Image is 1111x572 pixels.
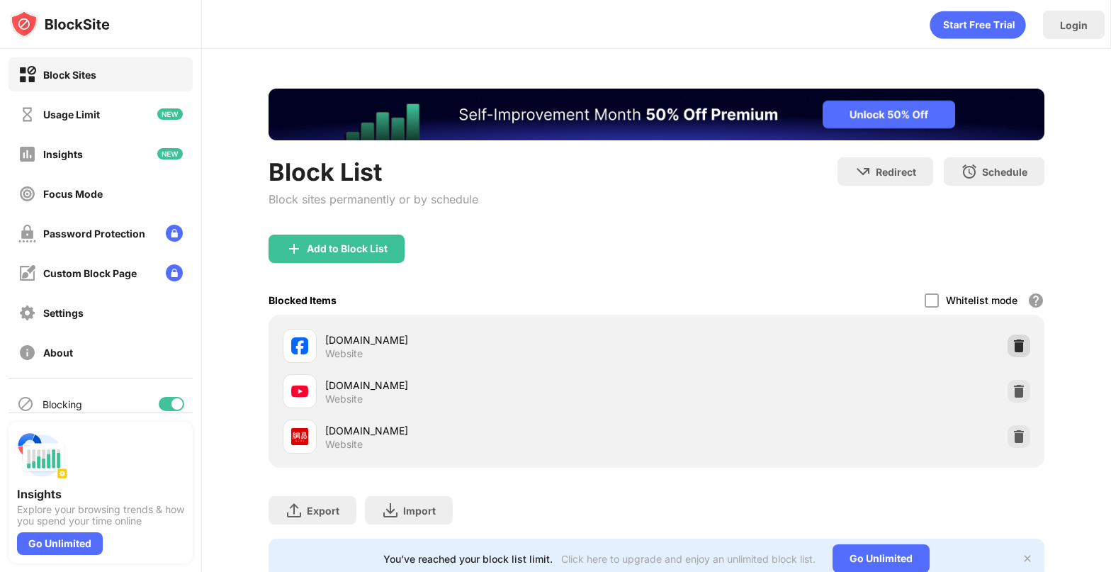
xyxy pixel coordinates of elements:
[166,225,183,242] img: lock-menu.svg
[18,264,36,282] img: customize-block-page-off.svg
[325,347,363,360] div: Website
[17,396,34,413] img: blocking-icon.svg
[43,108,100,120] div: Usage Limit
[17,532,103,555] div: Go Unlimited
[43,69,96,81] div: Block Sites
[18,304,36,322] img: settings-off.svg
[18,145,36,163] img: insights-off.svg
[269,192,478,206] div: Block sites permanently or by schedule
[157,108,183,120] img: new-icon.svg
[307,243,388,254] div: Add to Block List
[383,553,553,565] div: You’ve reached your block list limit.
[43,148,83,160] div: Insights
[325,393,363,405] div: Website
[43,307,84,319] div: Settings
[561,553,816,565] div: Click here to upgrade and enjoy an unlimited block list.
[325,332,656,347] div: [DOMAIN_NAME]
[18,185,36,203] img: focus-off.svg
[325,378,656,393] div: [DOMAIN_NAME]
[1060,19,1088,31] div: Login
[269,89,1044,140] iframe: Banner
[325,438,363,451] div: Website
[17,430,68,481] img: push-insights.svg
[43,228,145,240] div: Password Protection
[18,66,36,84] img: block-on.svg
[43,398,82,410] div: Blocking
[18,225,36,242] img: password-protection-off.svg
[946,294,1017,306] div: Whitelist mode
[269,157,478,186] div: Block List
[166,264,183,281] img: lock-menu.svg
[18,106,36,123] img: time-usage-off.svg
[43,347,73,359] div: About
[18,344,36,361] img: about-off.svg
[291,337,308,354] img: favicons
[157,148,183,159] img: new-icon.svg
[1022,553,1033,564] img: x-button.svg
[930,11,1026,39] div: animation
[307,505,339,517] div: Export
[403,505,436,517] div: Import
[982,166,1027,178] div: Schedule
[43,267,137,279] div: Custom Block Page
[17,504,184,527] div: Explore your browsing trends & how you spend your time online
[291,428,308,445] img: favicons
[10,10,110,38] img: logo-blocksite.svg
[17,487,184,501] div: Insights
[269,294,337,306] div: Blocked Items
[291,383,308,400] img: favicons
[325,423,656,438] div: [DOMAIN_NAME]
[876,166,916,178] div: Redirect
[43,188,103,200] div: Focus Mode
